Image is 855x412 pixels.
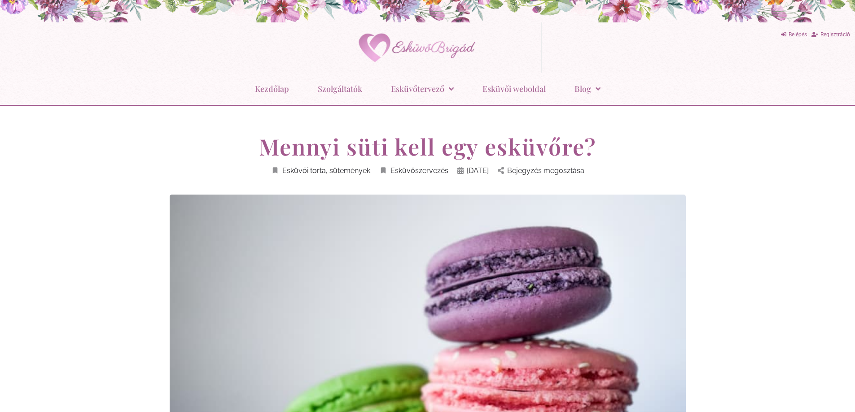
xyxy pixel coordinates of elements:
a: Blog [574,77,601,100]
a: Esküvőtervező [391,77,454,100]
span: Belépés [789,31,807,38]
nav: Menu [4,77,851,100]
a: Bejegyzés megosztása [498,165,584,177]
a: Belépés [781,29,807,41]
a: Esküvői torta, sütemények [271,165,370,177]
a: Regisztráció [811,29,850,41]
span: Regisztráció [820,31,850,38]
a: Szolgáltatók [318,77,362,100]
a: Esküvőszervezés [379,165,448,177]
span: [DATE] [467,165,489,177]
h1: Mennyi süti kell egy esküvőre? [257,133,598,160]
a: Esküvői weboldal [482,77,546,100]
a: Kezdőlap [255,77,289,100]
